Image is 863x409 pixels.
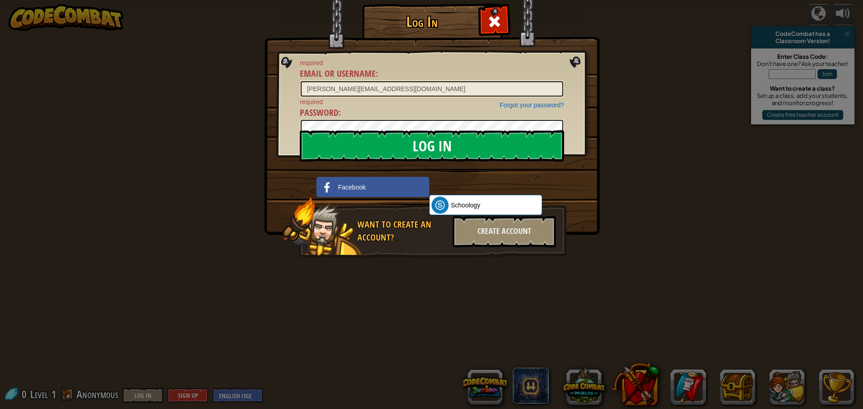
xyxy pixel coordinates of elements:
[300,58,564,67] span: required
[319,179,336,196] img: facebook_small.png
[365,14,479,30] h1: Log In
[300,67,376,79] span: Email or Username
[300,67,378,80] label: :
[451,201,480,210] span: Schoology
[357,218,447,244] div: Want to create an account?
[500,101,564,109] a: Forgot your password?
[453,216,556,247] div: Create Account
[300,97,564,106] span: required
[300,106,338,119] span: Password
[425,176,548,196] iframe: Sign in with Google Button
[338,183,365,192] span: Facebook
[431,197,449,214] img: schoology.png
[300,130,564,162] input: Log In
[300,106,341,119] label: :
